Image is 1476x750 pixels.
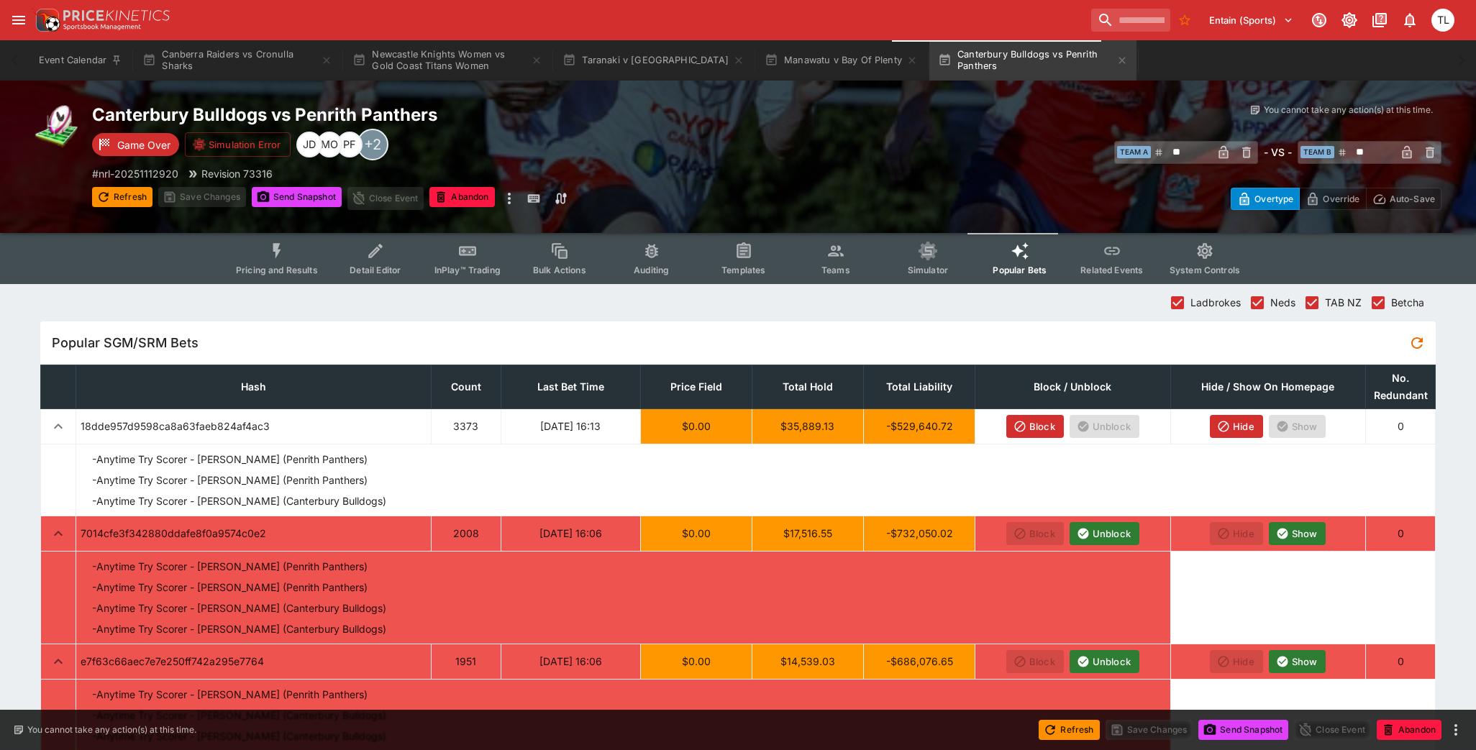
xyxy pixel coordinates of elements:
[993,265,1047,275] span: Popular Bets
[316,132,342,157] div: Matthew Oliver
[752,644,863,679] td: $14,539.03
[1427,4,1459,36] button: Trent Lewis
[864,365,975,408] th: Total Liability
[45,521,71,547] button: expand row
[1377,721,1441,736] span: Mark an event as closed and abandoned.
[1173,9,1196,32] button: No Bookmarks
[92,104,767,126] h2: Copy To Clipboard
[429,187,494,207] button: Abandon
[1370,526,1431,541] p: 0
[1323,191,1359,206] p: Override
[344,40,551,81] button: Newcastle Knights Women vs Gold Coast Titans Women
[501,644,640,679] td: [DATE] 16:06
[1300,146,1334,158] span: Team B
[1431,9,1454,32] div: Trent Lewis
[501,187,518,210] button: more
[134,40,341,81] button: Canberra Raiders vs Cronulla Sharks
[1006,415,1064,438] button: Block
[1080,265,1143,275] span: Related Events
[92,580,368,595] p: - Anytime Try Scorer - [PERSON_NAME] (Penrith Panthers)
[1269,522,1326,545] button: Show
[30,40,131,81] button: Event Calendar
[1117,146,1151,158] span: Team A
[752,408,863,444] td: $35,889.13
[92,166,178,181] p: Copy To Clipboard
[1170,265,1240,275] span: System Controls
[864,516,975,551] td: -$732,050.02
[533,265,586,275] span: Bulk Actions
[76,516,432,551] td: 7014cfe3f342880ddafe8f0a9574c0e2
[821,265,850,275] span: Teams
[1391,295,1424,310] span: Betcha
[756,40,926,81] button: Manawatu v Bay Of Plenty
[63,24,141,30] img: Sportsbook Management
[1210,415,1263,438] button: Hide
[92,472,368,488] p: - Anytime Try Scorer - [PERSON_NAME] (Penrith Panthers)
[640,408,752,444] td: $0.00
[501,516,640,551] td: [DATE] 16:06
[975,365,1170,408] th: Block / Unblock
[908,265,948,275] span: Simulator
[1231,188,1300,210] button: Overtype
[1091,9,1170,32] input: search
[117,137,170,152] p: Game Over
[92,187,152,207] button: Refresh
[1366,188,1441,210] button: Auto-Save
[224,233,1252,284] div: Event type filters
[1299,188,1366,210] button: Override
[45,413,71,439] button: expand row
[1336,7,1362,33] button: Toggle light/dark mode
[1190,295,1241,310] span: Ladbrokes
[1254,191,1293,206] p: Overtype
[501,365,640,408] th: Last Bet Time
[92,452,368,467] p: - Anytime Try Scorer - [PERSON_NAME] (Penrith Panthers)
[92,600,386,616] p: - Anytime Try Scorer - [PERSON_NAME] (Canterbury Bulldogs)
[432,644,501,679] td: 1951
[6,7,32,33] button: open drawer
[76,408,432,444] td: 18dde957d9598ca8a63faeb824af4ac3
[52,334,1404,351] span: Popular SGM/SRM Bets
[1377,720,1441,740] button: Abandon
[640,644,752,679] td: $0.00
[432,516,501,551] td: 2008
[1390,191,1435,206] p: Auto-Save
[1270,295,1295,310] span: Neds
[32,6,60,35] img: PriceKinetics Logo
[35,104,81,150] img: rugby_league.png
[337,132,363,157] div: Peter Fairgrieve
[1325,295,1362,310] span: TAB NZ
[185,132,291,157] button: Simulation Error
[640,365,752,408] th: Price Field
[252,187,342,207] button: Send Snapshot
[1070,650,1139,673] button: Unblock
[92,621,386,636] p: - Anytime Try Scorer - [PERSON_NAME] (Canterbury Bulldogs)
[92,708,386,723] p: - Anytime Try Scorer - [PERSON_NAME] (Canterbury Bulldogs)
[721,265,765,275] span: Templates
[236,265,318,275] span: Pricing and Results
[201,166,273,181] p: Revision 73316
[1201,9,1302,32] button: Select Tenant
[864,644,975,679] td: -$686,076.65
[864,408,975,444] td: -$529,640.72
[76,365,432,408] th: Hash
[296,132,322,157] div: Josh Drayton
[1231,188,1441,210] div: Start From
[1039,720,1099,740] button: Refresh
[752,516,863,551] td: $17,516.55
[357,129,388,160] div: +2
[27,723,196,736] p: You cannot take any action(s) at this time.
[752,365,863,408] th: Total Hold
[76,644,432,679] td: e7f63c66aec7e7e250ff742a295e7764
[929,40,1136,81] button: Canterbury Bulldogs vs Penrith Panthers
[1264,104,1433,116] p: You cannot take any action(s) at this time.
[92,493,386,508] p: - Anytime Try Scorer - [PERSON_NAME] (Canterbury Bulldogs)
[1170,365,1365,408] th: Hide / Show On Homepage
[1366,365,1436,408] th: No. Redundant
[1397,7,1423,33] button: Notifications
[45,649,71,674] button: expand row
[1370,419,1431,434] p: 0
[1447,721,1464,738] button: more
[429,189,494,203] span: Mark an event as closed and abandoned.
[554,40,753,81] button: Taranaki v [GEOGRAPHIC_DATA]
[634,265,669,275] span: Auditing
